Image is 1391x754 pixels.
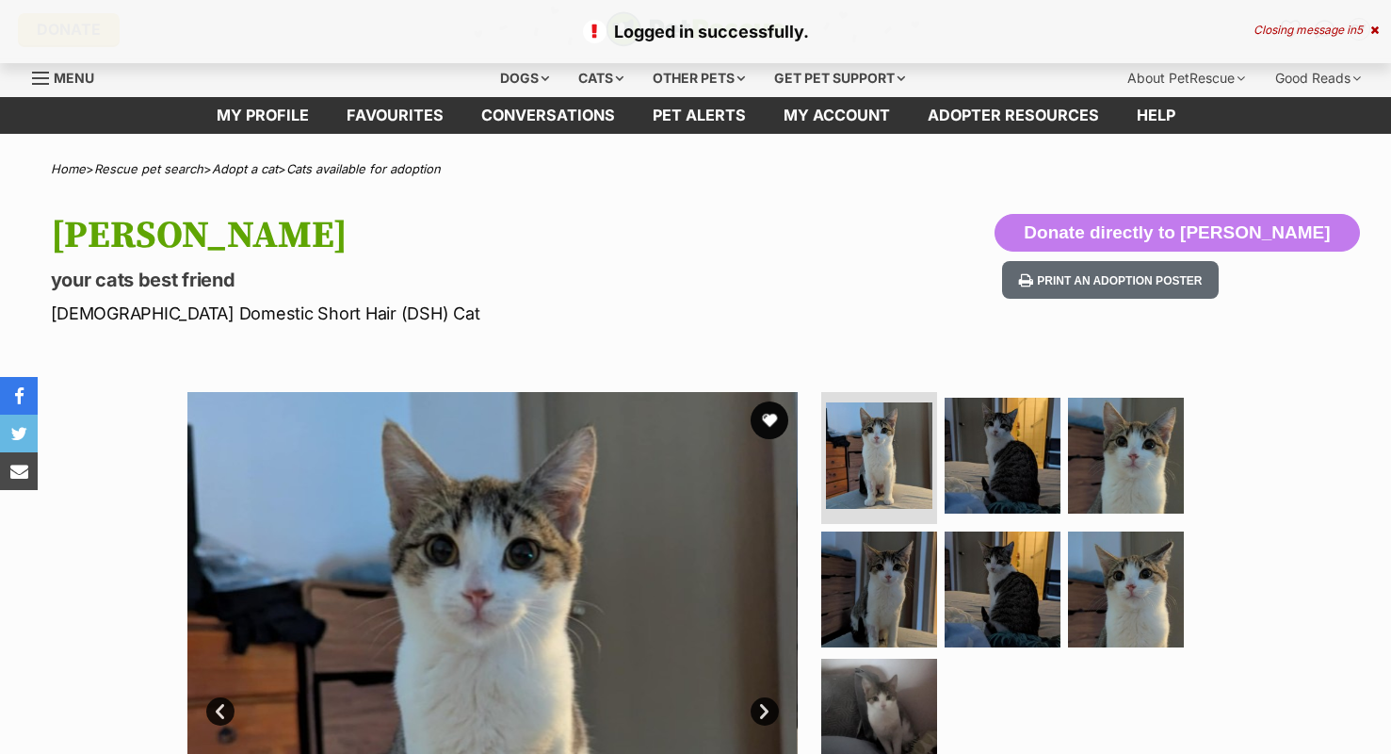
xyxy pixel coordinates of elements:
a: Favourites [328,97,462,134]
img: Photo of Tracey [826,402,932,509]
img: Photo of Tracey [945,398,1060,514]
div: > > > [4,162,1388,176]
div: Closing message in [1254,24,1379,37]
a: Menu [32,59,107,93]
div: Get pet support [761,59,918,97]
a: Home [51,161,86,176]
a: My account [765,97,909,134]
div: Dogs [487,59,562,97]
div: Other pets [639,59,758,97]
a: Next [751,697,779,726]
img: Photo of Tracey [1068,532,1184,647]
div: Cats [565,59,637,97]
p: your cats best friend [51,267,848,293]
a: Adopter resources [909,97,1118,134]
p: Logged in successfully. [19,19,1372,44]
img: Photo of Tracey [945,532,1060,647]
h1: [PERSON_NAME] [51,214,848,257]
button: Donate directly to [PERSON_NAME] [995,214,1359,252]
p: [DEMOGRAPHIC_DATA] Domestic Short Hair (DSH) Cat [51,301,848,326]
a: conversations [462,97,634,134]
div: Good Reads [1262,59,1374,97]
div: About PetRescue [1114,59,1258,97]
button: favourite [751,402,788,439]
span: 5 [1356,23,1363,37]
img: Photo of Tracey [1068,398,1184,514]
a: Cats available for adoption [286,161,441,176]
a: Help [1118,97,1194,134]
a: Prev [206,697,235,726]
a: Rescue pet search [94,161,203,176]
img: Photo of Tracey [821,532,937,647]
a: My profile [198,97,328,134]
a: Pet alerts [634,97,765,134]
span: Menu [54,70,94,86]
a: Adopt a cat [212,161,278,176]
button: Print an adoption poster [1002,261,1219,300]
